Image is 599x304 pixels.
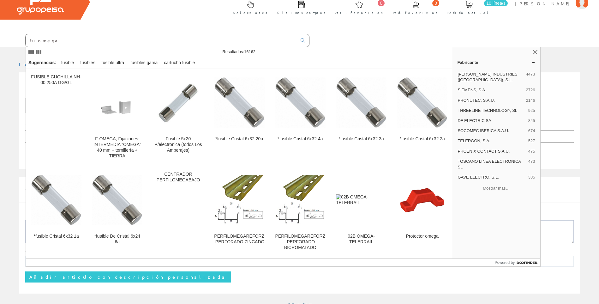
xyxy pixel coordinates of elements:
[452,57,540,67] a: Fabricante
[392,167,452,258] a: Protector omega Protector omega
[397,234,447,239] div: Protector omega
[25,248,59,254] label: Cantidad
[26,34,297,47] input: Buscar ...
[392,69,452,166] a: *fusible Cristal 6x32 2a *fusible Cristal 6x32 2a
[99,57,127,69] div: fusible ultra
[87,167,147,258] a: *fusible De Cristal 6x24 6a *fusible De Cristal 6x24 6a
[458,128,525,134] span: SOCOMEC IBERICA S.A.U.
[25,142,516,158] td: No se han encontrado artículos, pruebe con otra búsqueda
[128,57,160,69] div: fusibles gama
[31,234,81,239] div: *fusible Cristal 6x32 1a
[447,9,490,16] span: Pedido actual
[458,138,525,144] span: TELERGON, S.A.
[526,98,535,103] span: 2146
[25,184,531,199] span: Si no ha encontrado algún artículo en nuestro catálogo introduzca aquí la cantidad y la descripci...
[528,128,535,134] span: 674
[153,136,203,153] div: Fusible 5x20 P/electronica (todos Los Amperajes)
[528,138,535,144] span: 527
[214,234,265,245] div: PERFILOMEGAREFORZ.PERFORADO ZINCADO
[528,118,535,124] span: 845
[233,9,267,16] span: Selectores
[59,57,76,69] div: fusible
[336,234,386,245] div: 02B OMEGA-TELERRAIL
[331,167,392,258] a: 02B OMEGA-TELERRAIL 02B OMEGA-TELERRAIL
[148,167,208,258] a: CENTRADOR PERFILOMEGABAJO
[153,77,203,128] img: Fusible 5x20 P/electronica (todos Los Amperajes)
[458,108,525,113] span: THREELINE TECHNOLOGY, SL
[528,159,535,170] span: 473
[277,9,326,16] span: Últimas compras
[526,87,535,93] span: 2726
[495,259,541,266] a: Powered by
[92,175,142,225] img: *fusible De Cristal 6x24 6a
[26,69,87,166] a: FUSIBLE CUCHILLA NH-00 250A GG/GL
[455,183,538,193] button: Mostrar más…
[25,212,137,219] label: Descripción personalizada
[393,9,438,16] span: Ped. favoritos
[222,49,255,54] span: Resultados:
[275,234,326,251] div: PERFILOMEGAREFORZ.PERFORADO BICROMATADO
[19,61,46,67] a: Inicio
[331,69,392,166] a: *fusible Cristal 6x32 3a *fusible Cristal 6x32 3a
[270,69,331,166] a: *fusible Cristal 6x32 4a *fusible Cristal 6x32 4a
[153,172,203,183] div: CENTRADOR PERFILOMEGABAJO
[495,260,515,265] span: Powered by
[397,77,447,128] img: *fusible Cristal 6x32 2a
[528,149,535,154] span: 475
[528,108,535,113] span: 925
[244,49,255,54] span: 16162
[458,118,525,124] span: DF ELECTRIC SA
[515,0,572,7] span: [PERSON_NAME]
[214,175,265,225] img: PERFILOMEGAREFORZ.PERFORADO ZINCADO
[78,57,98,69] div: fusibles
[275,77,326,128] img: *fusible Cristal 6x32 4a
[336,136,386,142] div: *fusible Cristal 6x32 3a
[31,74,81,86] div: FUSIBLE CUCHILLA NH-00 250A GG/GL
[26,167,87,258] a: *fusible Cristal 6x32 1a *fusible Cristal 6x32 1a
[336,194,386,206] img: 02B OMEGA-TELERRAIL
[209,69,270,166] a: *fusible Cristal 6x32 20a *fusible Cristal 6x32 20a
[526,71,535,83] span: 4473
[214,77,265,128] img: *fusible Cristal 6x32 20a
[458,159,525,170] span: TOSCANO LINEA ELECTRONICA SL
[397,136,447,142] div: *fusible Cristal 6x32 2a
[161,57,197,69] div: cartucho fusible
[458,149,525,154] span: PHOENIX CONTACT S.A.U,
[209,167,270,258] a: PERFILOMEGAREFORZ.PERFORADO ZINCADO PERFILOMEGAREFORZ.PERFORADO ZINCADO
[528,174,535,180] span: 385
[270,167,331,258] a: PERFILOMEGAREFORZ.PERFORADO BICROMATADO PERFILOMEGAREFORZ.PERFORADO BICROMATADO
[397,175,447,225] img: Protector omega
[31,175,81,225] img: *fusible Cristal 6x32 1a
[214,136,265,142] div: *fusible Cristal 6x32 20a
[335,9,383,16] span: Art. favoritos
[25,119,81,128] label: Mostrar
[458,98,523,103] span: PRONUTEC, S.A.U.
[275,136,326,142] div: *fusible Cristal 6x32 4a
[25,271,231,282] input: Añadir artículo con descripción personalizada
[26,58,57,67] div: Sugerencias:
[148,69,208,166] a: Fusible 5x20 P/electronica (todos Los Amperajes) Fusible 5x20 P/electronica (todos Los Amperajes)
[458,87,523,93] span: SIEMENS, S.A.
[275,175,326,225] img: PERFILOMEGAREFORZ.PERFORADO BICROMATADO
[336,77,386,128] img: *fusible Cristal 6x32 3a
[92,77,142,128] img: F-OMEGA, Fijaciones: INTERMEDIA “OMEGA” 40 mm + tornillería + TIERRA
[458,174,525,180] span: GAVE ELECTRO, S.L.
[458,71,523,83] span: [PERSON_NAME] INDUSTRIES ([GEOGRAPHIC_DATA]), S.L.
[92,234,142,245] div: *fusible De Cristal 6x24 6a
[25,82,574,95] h1: fusible omega
[92,136,142,159] div: F-OMEGA, Fijaciones: INTERMEDIA “OMEGA” 40 mm + tornillería + TIERRA
[87,69,147,166] a: F-OMEGA, Fijaciones: INTERMEDIA “OMEGA” 40 mm + tornillería + TIERRA F-OMEGA, Fijaciones: INTERME...
[25,98,122,113] a: Listado de artículos
[516,130,574,142] th: Datos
